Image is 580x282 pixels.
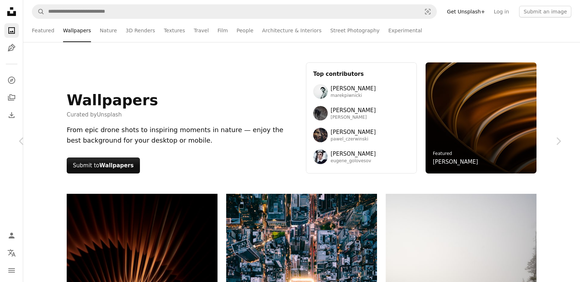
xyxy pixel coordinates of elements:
[67,110,158,119] span: Curated by
[97,111,122,118] a: Unsplash
[262,19,322,42] a: Architecture & Interiors
[4,41,19,55] a: Illustrations
[67,125,297,146] div: From epic drone shots to inspiring moments in nature — enjoy the best background for your desktop...
[217,19,228,42] a: Film
[331,158,376,164] span: eugene_golovesov
[433,151,452,156] a: Featured
[313,84,410,99] a: Avatar of user Marek Piwnicki[PERSON_NAME]marekpiwnicki
[67,91,158,109] h1: Wallpapers
[433,158,478,166] a: [PERSON_NAME]
[194,19,209,42] a: Travel
[519,6,571,17] button: Submit an image
[331,106,376,115] span: [PERSON_NAME]
[331,84,376,93] span: [PERSON_NAME]
[331,136,376,142] span: pawel_czerwinski
[313,106,328,120] img: Avatar of user Wolfgang Hasselmann
[4,90,19,105] a: Collections
[4,228,19,243] a: Log in / Sign up
[164,19,185,42] a: Textures
[32,4,437,19] form: Find visuals sitewide
[313,84,328,99] img: Avatar of user Marek Piwnicki
[99,162,134,169] strong: Wallpapers
[67,158,140,173] button: Submit toWallpapers
[4,23,19,38] a: Photos
[4,73,19,87] a: Explore
[330,19,380,42] a: Street Photography
[536,106,580,176] a: Next
[32,5,45,19] button: Search Unsplash
[4,246,19,260] button: Language
[126,19,155,42] a: 3D Renders
[313,150,328,164] img: Avatar of user Eugene Golovesov
[331,150,376,158] span: [PERSON_NAME]
[331,115,376,120] span: [PERSON_NAME]
[4,263,19,278] button: Menu
[443,6,489,17] a: Get Unsplash+
[100,19,117,42] a: Nature
[313,128,410,142] a: Avatar of user Pawel Czerwinski[PERSON_NAME]pawel_czerwinski
[313,150,410,164] a: Avatar of user Eugene Golovesov[PERSON_NAME]eugene_golovesov
[331,128,376,136] span: [PERSON_NAME]
[489,6,513,17] a: Log in
[331,93,376,99] span: marekpiwnicki
[237,19,254,42] a: People
[419,5,436,19] button: Visual search
[313,106,410,120] a: Avatar of user Wolfgang Hasselmann[PERSON_NAME][PERSON_NAME]
[313,70,410,78] h3: Top contributors
[388,19,422,42] a: Experimental
[313,128,328,142] img: Avatar of user Pawel Czerwinski
[32,19,54,42] a: Featured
